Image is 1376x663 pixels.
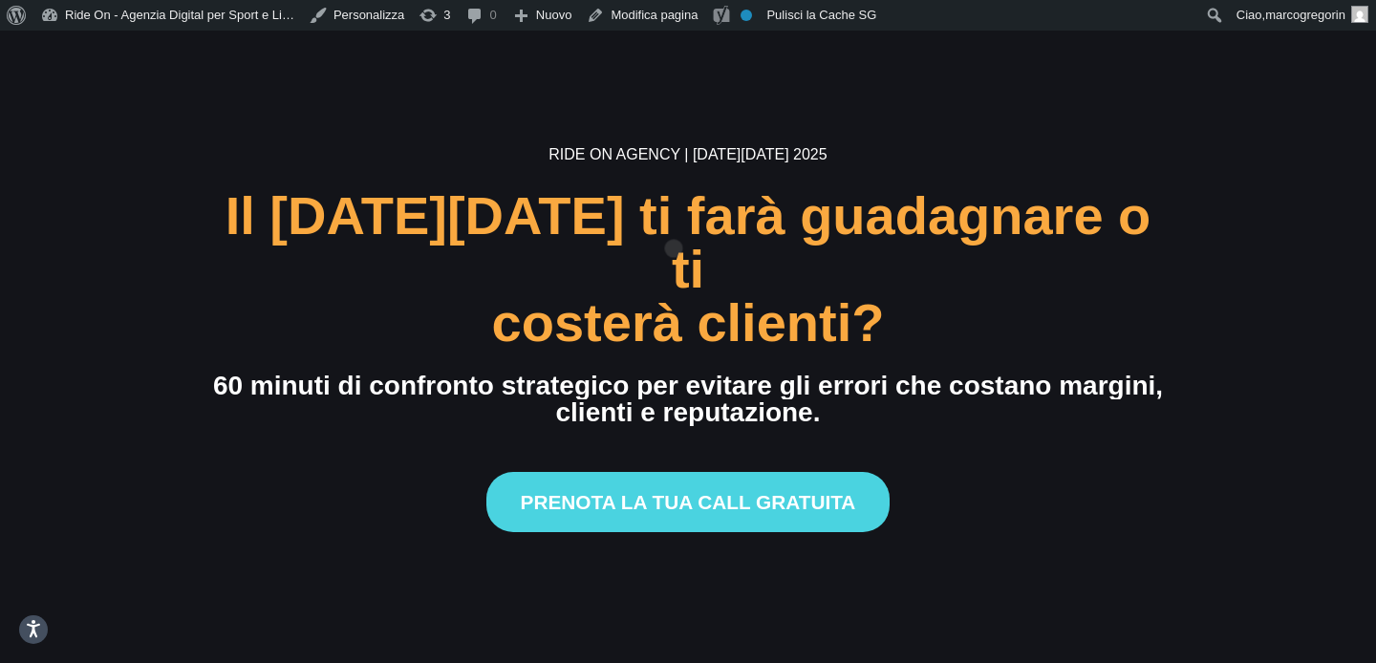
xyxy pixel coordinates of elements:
div: Noindex [741,10,752,21]
h6: Ride On Agency | [DATE][DATE] 2025 [213,143,1164,166]
div: 60 minuti di confronto strategico per evitare gli errori che costano margini, [213,373,1164,399]
a: Prenota la tua call gratuita [486,491,891,513]
div: costerà clienti? [213,296,1164,350]
button: Prenota la tua call gratuita [486,472,891,532]
div: clienti e reputazione. [213,399,1164,426]
span: marcogregorin [1265,8,1345,22]
div: Il [DATE][DATE] ti farà guadagnare o ti [213,189,1164,296]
